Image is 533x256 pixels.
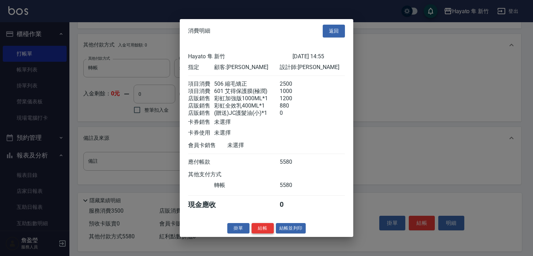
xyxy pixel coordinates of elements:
[280,181,306,189] div: 5580
[214,181,279,189] div: 轉帳
[188,158,214,165] div: 應付帳款
[214,80,279,87] div: 506 縮毛矯正
[214,102,279,109] div: 彩虹全效乳400ML*1
[188,95,214,102] div: 店販銷售
[188,102,214,109] div: 店販銷售
[280,200,306,209] div: 0
[280,109,306,117] div: 0
[188,87,214,95] div: 項目消費
[252,223,274,233] button: 結帳
[227,223,249,233] button: 掛單
[323,25,345,37] button: 返回
[280,95,306,102] div: 1200
[188,118,214,126] div: 卡券銷售
[188,109,214,117] div: 店販銷售
[214,87,279,95] div: 601 艾得保護膜(極潤)
[214,129,279,136] div: 未選擇
[280,102,306,109] div: 880
[280,63,345,71] div: 設計師: [PERSON_NAME]
[188,171,240,178] div: 其他支付方式
[293,53,345,60] div: [DATE] 14:55
[214,109,279,117] div: (贈送)JC護髮油(小)*1
[214,118,279,126] div: 未選擇
[188,80,214,87] div: 項目消費
[188,129,214,136] div: 卡券使用
[214,95,279,102] div: 彩虹加強版1000ML*1
[227,142,293,149] div: 未選擇
[188,53,293,60] div: Hayato 隼 新竹
[188,27,210,34] span: 消費明細
[188,142,227,149] div: 會員卡銷售
[280,87,306,95] div: 1000
[188,63,214,71] div: 指定
[280,80,306,87] div: 2500
[214,63,279,71] div: 顧客: [PERSON_NAME]
[276,223,306,233] button: 結帳並列印
[188,200,227,209] div: 現金應收
[280,158,306,165] div: 5580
